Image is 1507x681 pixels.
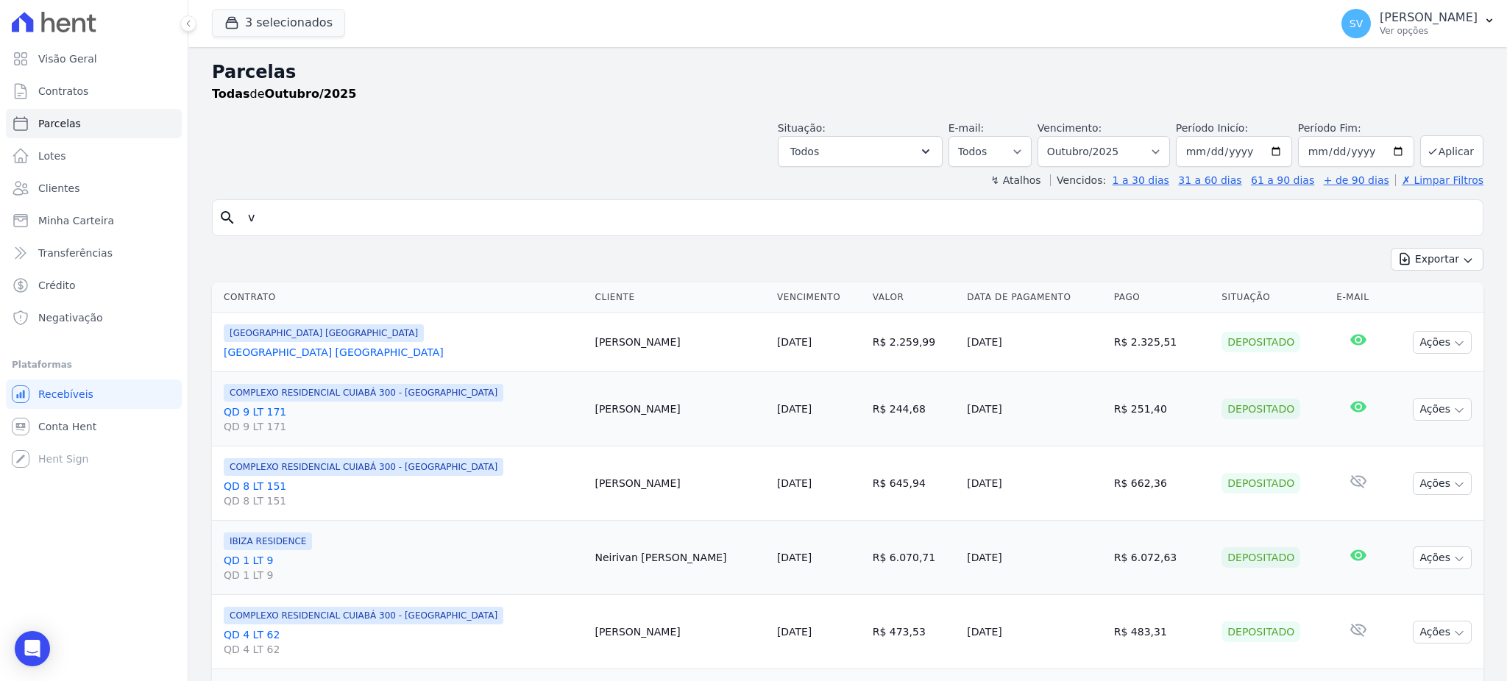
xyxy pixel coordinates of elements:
div: Depositado [1221,399,1300,419]
span: COMPLEXO RESIDENCIAL CUIABÁ 300 - [GEOGRAPHIC_DATA] [224,607,503,624]
button: Ações [1413,331,1472,354]
strong: Todas [212,87,250,101]
label: Período Fim: [1298,121,1414,136]
div: Depositado [1221,547,1300,568]
button: 3 selecionados [212,9,345,37]
td: R$ 244,68 [867,372,962,446]
th: Data de Pagamento [961,282,1107,313]
td: R$ 6.070,71 [867,521,962,595]
a: Clientes [6,174,182,203]
td: R$ 645,94 [867,446,962,521]
td: R$ 6.072,63 [1108,521,1216,595]
td: [DATE] [961,313,1107,372]
a: Negativação [6,303,182,332]
th: Situação [1216,282,1330,313]
label: E-mail: [948,122,985,134]
a: QD 9 LT 171QD 9 LT 171 [224,404,583,434]
a: 1 a 30 dias [1113,174,1169,186]
td: R$ 251,40 [1108,372,1216,446]
span: Contratos [38,84,88,99]
span: QD 9 LT 171 [224,419,583,434]
a: Recebíveis [6,379,182,409]
a: QD 8 LT 151QD 8 LT 151 [224,479,583,508]
td: [PERSON_NAME] [589,372,770,446]
a: [GEOGRAPHIC_DATA] [GEOGRAPHIC_DATA] [224,345,583,360]
a: 31 a 60 dias [1178,174,1241,186]
div: Open Intercom Messenger [15,631,50,666]
button: Exportar [1391,248,1483,271]
button: Ações [1413,472,1472,495]
th: Contrato [212,282,589,313]
td: R$ 473,53 [867,595,962,669]
button: Ações [1413,398,1472,421]
i: search [219,209,236,227]
span: Recebíveis [38,387,93,402]
th: Cliente [589,282,770,313]
a: QD 4 LT 62QD 4 LT 62 [224,627,583,657]
span: IBIZA RESIDENCE [224,532,312,550]
th: Pago [1108,282,1216,313]
a: Transferências [6,238,182,268]
td: [PERSON_NAME] [589,595,770,669]
p: Ver opções [1380,25,1478,37]
td: Neirivan [PERSON_NAME] [589,521,770,595]
td: R$ 2.325,51 [1108,313,1216,372]
span: Negativação [38,310,103,325]
th: Vencimento [771,282,867,313]
p: de [212,85,356,103]
a: + de 90 dias [1324,174,1389,186]
th: E-mail [1330,282,1386,313]
a: Parcelas [6,109,182,138]
label: Período Inicío: [1176,122,1248,134]
span: QD 1 LT 9 [224,568,583,582]
a: [DATE] [777,336,812,348]
a: Conta Hent [6,412,182,441]
td: R$ 483,31 [1108,595,1216,669]
span: Crédito [38,278,76,293]
span: SV [1350,18,1363,29]
a: Lotes [6,141,182,171]
label: ↯ Atalhos [990,174,1040,186]
a: Contratos [6,76,182,106]
h2: Parcelas [212,59,1483,85]
span: COMPLEXO RESIDENCIAL CUIABÁ 300 - [GEOGRAPHIC_DATA] [224,458,503,476]
td: [DATE] [961,595,1107,669]
strong: Outubro/2025 [265,87,357,101]
span: Conta Hent [38,419,96,434]
a: [DATE] [777,626,812,638]
input: Buscar por nome do lote ou do cliente [239,203,1477,232]
a: Minha Carteira [6,206,182,235]
span: Transferências [38,246,113,260]
span: Clientes [38,181,79,196]
button: Todos [778,136,943,167]
label: Vencimento: [1038,122,1102,134]
button: Ações [1413,621,1472,643]
td: [PERSON_NAME] [589,446,770,521]
a: QD 1 LT 9QD 1 LT 9 [224,553,583,582]
span: Minha Carteira [38,213,114,228]
td: [PERSON_NAME] [589,313,770,372]
td: R$ 662,36 [1108,446,1216,521]
span: Todos [790,143,819,160]
td: [DATE] [961,521,1107,595]
div: Depositado [1221,473,1300,493]
span: Visão Geral [38,51,97,66]
a: Crédito [6,271,182,300]
a: ✗ Limpar Filtros [1395,174,1483,186]
div: Depositado [1221,621,1300,642]
div: Plataformas [12,356,176,374]
span: QD 4 LT 62 [224,642,583,657]
span: Parcelas [38,116,81,131]
a: Visão Geral [6,44,182,74]
span: Lotes [38,149,66,163]
label: Vencidos: [1050,174,1106,186]
a: 61 a 90 dias [1251,174,1314,186]
button: Ações [1413,546,1472,569]
button: SV [PERSON_NAME] Ver opções [1330,3,1507,44]
label: Situação: [778,122,826,134]
div: Depositado [1221,332,1300,352]
td: [DATE] [961,446,1107,521]
td: [DATE] [961,372,1107,446]
a: [DATE] [777,552,812,563]
span: QD 8 LT 151 [224,493,583,508]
